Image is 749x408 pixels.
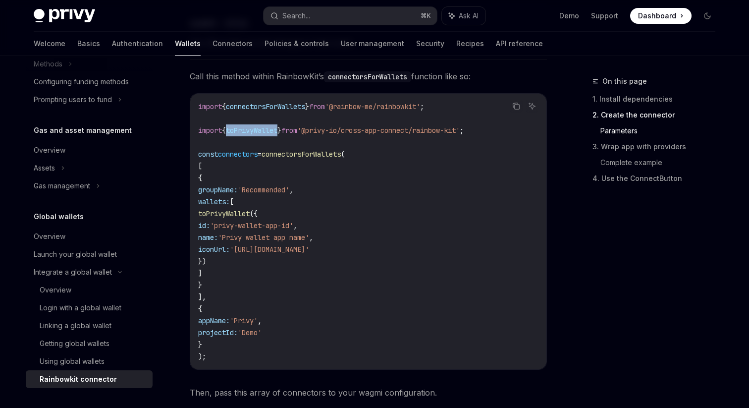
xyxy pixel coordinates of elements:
[40,338,109,350] div: Getting global wallets
[264,7,437,25] button: Search...⌘K
[277,126,281,135] span: }
[222,102,226,111] span: {
[289,185,293,194] span: ,
[34,76,129,88] div: Configuring funding methods
[26,73,153,91] a: Configuring funding methods
[341,32,404,56] a: User management
[699,8,715,24] button: Toggle dark mode
[238,328,262,337] span: 'Demo'
[416,32,444,56] a: Security
[198,197,230,206] span: wallets:
[198,185,238,194] span: groupName:
[26,141,153,159] a: Overview
[34,94,112,106] div: Prompting users to fund
[630,8,692,24] a: Dashboard
[600,155,723,171] a: Complete example
[226,102,305,111] span: connectorsForWallets
[26,245,153,263] a: Launch your global wallet
[34,248,117,260] div: Launch your global wallet
[442,7,485,25] button: Ask AI
[591,11,618,21] a: Support
[26,281,153,299] a: Overview
[34,144,65,156] div: Overview
[26,335,153,352] a: Getting global wallets
[230,197,234,206] span: [
[34,266,112,278] div: Integrate a global wallet
[198,245,230,254] span: iconUrl:
[325,102,420,111] span: '@rainbow-me/rainbowkit'
[460,126,464,135] span: ;
[281,126,297,135] span: from
[324,71,411,82] code: connectorsForWallets
[40,373,117,385] div: Rainbowkit connector
[198,316,230,325] span: appName:
[213,32,253,56] a: Connectors
[282,10,310,22] div: Search...
[198,340,202,349] span: }
[26,352,153,370] a: Using global wallets
[77,32,100,56] a: Basics
[198,292,206,301] span: ],
[198,257,206,266] span: })
[305,102,309,111] span: }
[198,269,202,278] span: ]
[559,11,579,21] a: Demo
[112,32,163,56] a: Authentication
[198,304,202,313] span: {
[198,102,222,111] span: import
[34,162,55,174] div: Assets
[190,69,547,83] span: Call this method within RainbowKit’s function like so:
[198,209,250,218] span: toPrivyWallet
[40,355,105,367] div: Using global wallets
[198,174,202,182] span: {
[198,281,202,290] span: }
[496,32,543,56] a: API reference
[230,316,258,325] span: 'Privy'
[198,150,218,159] span: const
[198,162,202,171] span: [
[262,150,341,159] span: connectorsForWallets
[34,180,90,192] div: Gas management
[638,11,676,21] span: Dashboard
[34,32,65,56] a: Welcome
[238,185,289,194] span: 'Recommended'
[592,107,723,123] a: 2. Create the connector
[40,284,71,296] div: Overview
[198,221,210,230] span: id:
[34,9,95,23] img: dark logo
[592,171,723,186] a: 4. Use the ConnectButton
[40,320,111,332] div: Linking a global wallet
[230,245,309,254] span: '[URL][DOMAIN_NAME]'
[526,100,538,113] button: Ask AI
[420,102,424,111] span: ;
[26,317,153,335] a: Linking a global wallet
[309,102,325,111] span: from
[218,150,258,159] span: connectors
[210,221,293,230] span: 'privy-wallet-app-id'
[456,32,484,56] a: Recipes
[592,139,723,155] a: 3. Wrap app with providers
[198,328,238,337] span: projectId:
[34,231,65,242] div: Overview
[309,233,313,242] span: ,
[226,126,277,135] span: toPrivyWallet
[190,386,547,400] span: Then, pass this array of connectors to your wagmi configuration.
[250,209,258,218] span: ({
[600,123,723,139] a: Parameters
[265,32,329,56] a: Policies & controls
[198,126,222,135] span: import
[341,150,345,159] span: (
[592,91,723,107] a: 1. Install dependencies
[222,126,226,135] span: {
[421,12,431,20] span: ⌘ K
[198,233,218,242] span: name:
[297,126,460,135] span: '@privy-io/cross-app-connect/rainbow-kit'
[293,221,297,230] span: ,
[34,211,84,223] h5: Global wallets
[26,299,153,317] a: Login with a global wallet
[40,302,121,314] div: Login with a global wallet
[198,352,206,361] span: );
[175,32,201,56] a: Wallets
[26,370,153,388] a: Rainbowkit connector
[34,124,132,136] h5: Gas and asset management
